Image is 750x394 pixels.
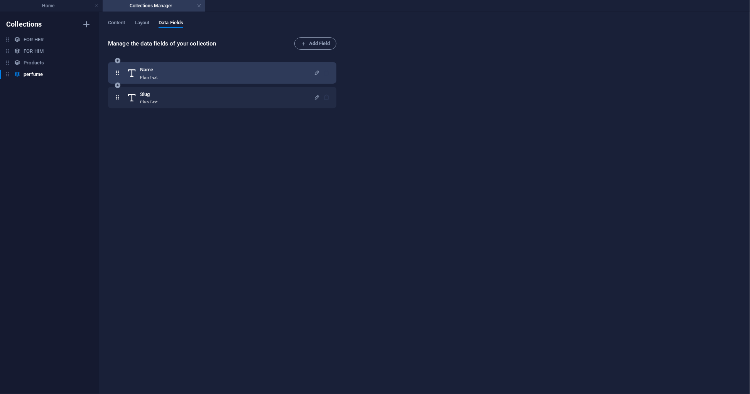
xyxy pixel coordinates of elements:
h6: Name [140,65,157,74]
h4: Collections Manager [103,2,205,10]
p: Plain Text [140,99,157,105]
span: Add Field [301,39,330,48]
button: Add Field [294,37,336,50]
h6: perfume [24,70,43,79]
h6: Collections [6,20,42,29]
i: Create new collection [82,20,91,29]
h6: Manage the data fields of your collection [108,39,294,48]
h6: Products [24,58,44,67]
span: Content [108,18,125,29]
span: Data Fields [159,18,183,29]
h6: FOR HER [24,35,44,44]
h6: FOR HIM [24,47,44,56]
h6: Slug [140,90,157,99]
p: Plain Text [140,74,157,81]
span: Layout [135,18,150,29]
